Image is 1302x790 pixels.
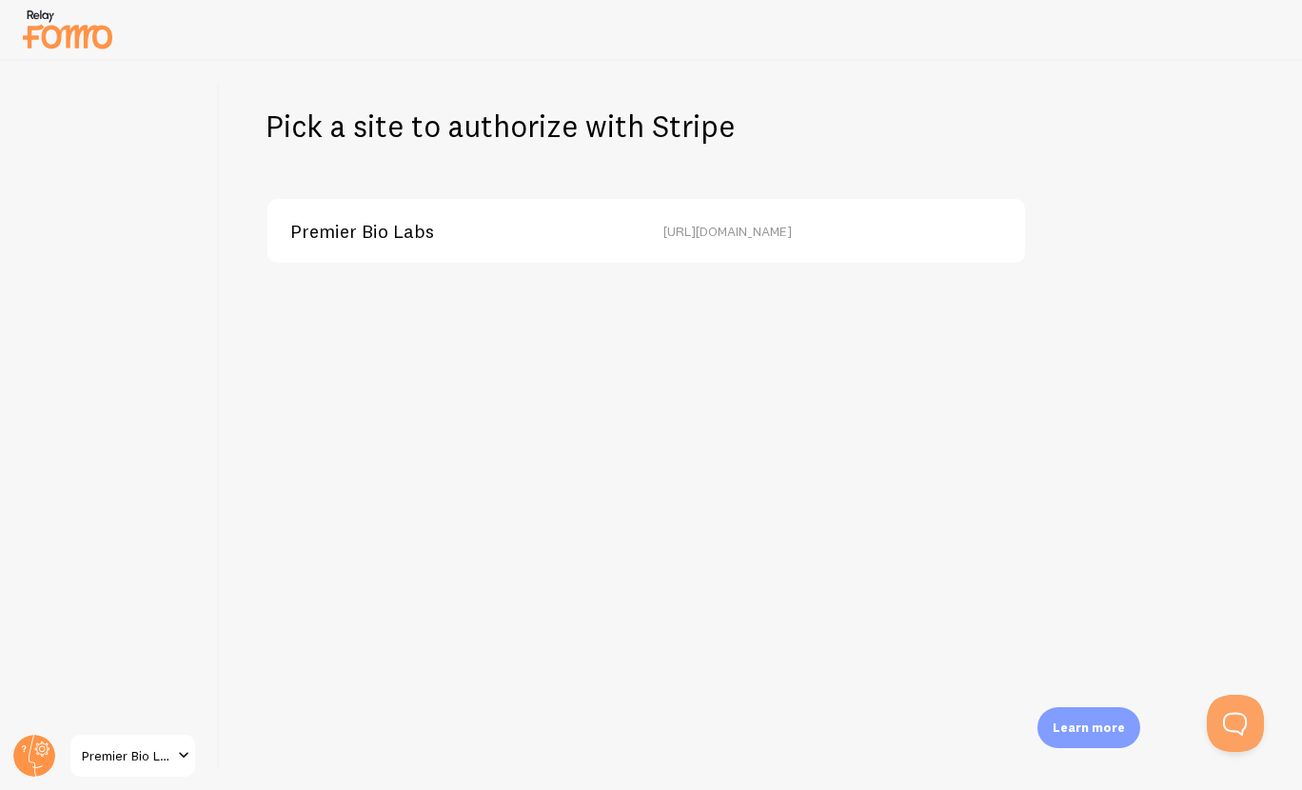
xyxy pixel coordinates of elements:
[663,223,792,240] span: [URL][DOMAIN_NAME]
[290,223,434,240] span: Premier Bio Labs
[1207,695,1264,752] iframe: Help Scout Beacon - Open
[20,5,115,53] img: fomo-relay-logo-orange.svg
[266,107,735,146] h1: Pick a site to authorize with Stripe
[1053,719,1125,737] p: Learn more
[82,744,172,767] span: Premier Bio Labs
[69,733,197,779] a: Premier Bio Labs
[1037,707,1140,748] div: Learn more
